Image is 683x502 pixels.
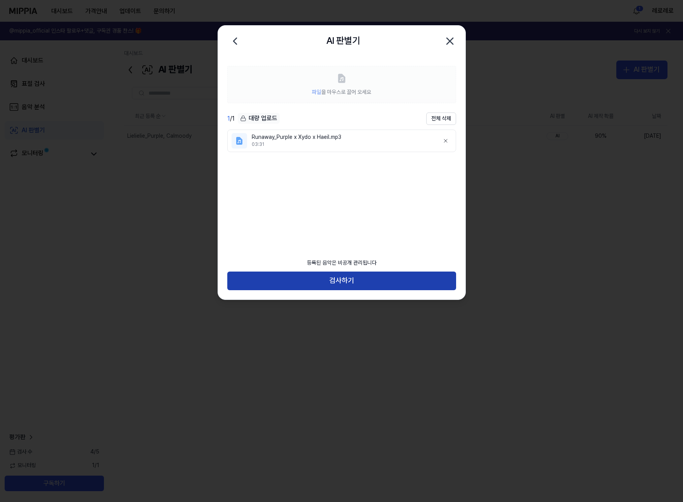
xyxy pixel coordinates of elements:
[312,89,321,95] span: 파일
[252,141,433,148] div: 03:31
[252,133,433,141] div: Runaway_Purple x Xydo x Haeil.mp3
[426,113,456,125] button: 전체 삭제
[238,113,280,124] button: 대량 업로드
[326,33,360,48] h2: AI 판별기
[227,114,235,123] div: / 1
[312,89,371,95] span: 을 마우스로 끌어 오세요
[227,115,230,122] span: 1
[302,254,381,272] div: 등록된 음악은 비공개 관리됩니다
[227,272,456,290] button: 검사하기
